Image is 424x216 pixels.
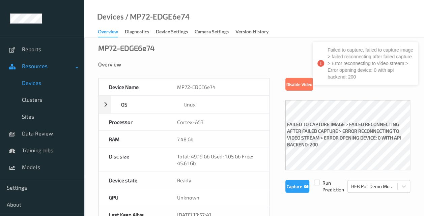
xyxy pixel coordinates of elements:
div: Device Name [99,79,167,95]
a: Devices [97,13,124,20]
div: Device Settings [156,28,188,37]
div: Total: 49.19 Gb Used: 1.05 Gb Free: 45.61 Gb [167,148,269,172]
div: / MP72-EDGE6e74 [124,13,190,20]
div: Unknown [167,189,269,206]
a: Version History [235,27,275,37]
div: Camera Settings [195,28,229,37]
div: OSlinux [98,96,270,113]
div: OS [111,96,174,113]
div: MP72-EDGE6e74 [98,44,155,51]
a: Camera Settings [195,27,235,37]
button: Disable Video [285,78,313,91]
span: Run Prediction [309,180,347,193]
div: Device state [99,172,167,189]
div: Cortex-A53 [167,114,269,130]
div: GPU [99,189,167,206]
div: Disc size [99,148,167,172]
a: Overview [98,27,125,37]
a: Diagnostics [125,27,156,37]
div: Failed to capture, failed to capture image > failed reconnecting after failed capture > Error rec... [328,47,413,80]
div: Processor [99,114,167,130]
div: Overview [98,61,410,68]
div: 7.48 Gb [167,131,269,148]
div: Version History [235,28,268,37]
button: Capture [285,180,309,193]
label: failed to capture image > failed reconnecting after failed capture > Error reconnecting to video ... [285,119,410,151]
div: Diagnostics [125,28,149,37]
div: Overview [98,28,118,37]
div: RAM [99,131,167,148]
div: Ready [167,172,269,189]
div: linux [174,96,269,113]
a: Device Settings [156,27,195,37]
div: MP72-EDGE6e74 [167,79,269,95]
